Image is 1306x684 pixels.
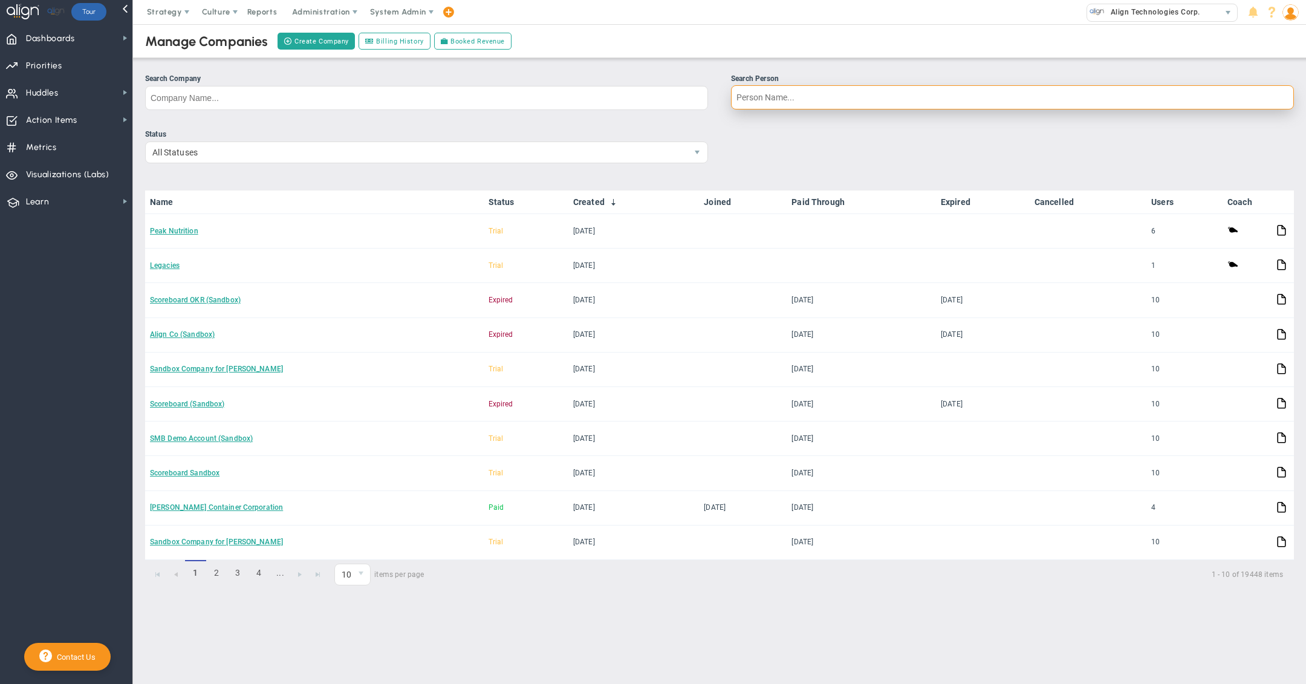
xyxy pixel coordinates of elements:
a: Name [150,197,478,207]
a: 2 [206,560,227,586]
span: System Admin [370,7,426,16]
img: 50249.Person.photo [1282,4,1299,21]
td: 1 [1146,249,1223,283]
span: Expired [489,330,513,339]
td: [DATE] [787,387,936,422]
td: 10 [1146,387,1223,422]
span: Trial [489,365,504,373]
td: [DATE] [568,353,699,387]
span: 1 - 10 of 19448 items [439,567,1283,582]
td: [DATE] [936,318,1030,353]
img: 10991.Company.photo [1090,4,1105,19]
span: Trial [489,434,504,443]
span: 10 [335,564,352,585]
span: All Statuses [146,142,687,163]
a: Legacies [150,261,180,270]
td: [DATE] [787,422,936,456]
td: [DATE] [568,283,699,318]
a: Status [489,197,564,207]
a: Cancelled [1035,197,1142,207]
span: Trial [489,469,504,477]
span: Action Items [26,108,77,133]
span: Contact Us [52,653,96,662]
span: Strategy [147,7,182,16]
span: 1 [185,560,206,586]
span: Paid [489,503,504,512]
span: 0 [334,564,371,585]
td: 10 [1146,422,1223,456]
a: Go to the last page [309,565,327,584]
td: [DATE] [568,526,699,560]
span: Expired [489,400,513,408]
span: Expired [489,296,513,304]
span: Metrics [26,135,57,160]
a: Expired [941,197,1024,207]
td: [DATE] [787,456,936,490]
td: 10 [1146,318,1223,353]
td: [DATE] [936,387,1030,422]
button: Create Company [278,33,355,50]
a: Coach [1227,197,1266,207]
td: [DATE] [568,422,699,456]
td: [DATE] [787,353,936,387]
td: [DATE] [787,526,936,560]
a: Sandbox Company for [PERSON_NAME] [150,365,283,373]
div: Status [145,129,708,140]
a: Sandbox Company for [PERSON_NAME] [150,538,283,546]
a: Paid Through [791,197,931,207]
span: Learn [26,189,49,215]
span: select [352,564,370,585]
a: Created [573,197,694,207]
a: 3 [227,560,249,586]
a: Scoreboard (Sandbox) [150,400,224,408]
td: [DATE] [787,491,936,526]
input: Search Person [731,85,1294,109]
input: Search Company [145,86,708,110]
span: Visualizations (Labs) [26,162,109,187]
td: 6 [1146,214,1223,249]
a: 4 [249,560,270,586]
span: items per page [334,564,424,585]
span: select [1220,4,1237,21]
td: [DATE] [568,318,699,353]
td: 10 [1146,353,1223,387]
a: [PERSON_NAME] Container Corporation [150,503,283,512]
td: [DATE] [787,318,936,353]
a: Go to the next page [291,565,309,584]
a: Scoreboard Sandbox [150,469,219,477]
span: Priorities [26,53,62,79]
span: Administration [292,7,349,16]
td: [DATE] [568,456,699,490]
span: Trial [489,227,504,235]
a: Scoreboard OKR (Sandbox) [150,296,241,304]
div: Search Person [731,73,1294,85]
span: select [687,142,707,163]
span: Trial [489,261,504,270]
td: 4 [1146,491,1223,526]
a: Booked Revenue [434,33,512,50]
div: Manage Companies [145,33,268,50]
div: Search Company [145,73,708,85]
a: Joined [704,197,782,207]
td: [DATE] [699,491,787,526]
td: [DATE] [568,387,699,422]
td: [DATE] [568,214,699,249]
span: Huddles [26,80,59,106]
td: 10 [1146,283,1223,318]
td: [DATE] [568,491,699,526]
span: Dashboards [26,26,75,51]
a: SMB Demo Account (Sandbox) [150,434,253,443]
a: ... [270,560,291,586]
a: Align Co (Sandbox) [150,330,215,339]
a: Users [1151,197,1217,207]
a: Billing History [359,33,430,50]
td: 10 [1146,526,1223,560]
a: Peak Nutrition [150,227,198,235]
span: Align Technologies Corp. [1105,4,1200,20]
td: 10 [1146,456,1223,490]
span: Culture [202,7,230,16]
span: Trial [489,538,504,546]
td: [DATE] [568,249,699,283]
td: [DATE] [936,283,1030,318]
td: [DATE] [787,283,936,318]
